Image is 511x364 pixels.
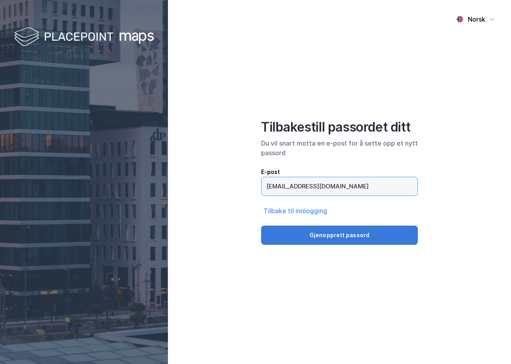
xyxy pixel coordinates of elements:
div: E-post [261,167,418,177]
img: logo-white.f07954bde2210d2a523dddb988cd2aa7.svg [14,26,154,49]
div: Norsk [468,14,485,24]
button: Gjenopprett passord [261,226,418,245]
button: Tilbake til innlogging [261,206,329,216]
div: Du vil snart motta en e-post for å sette opp et nytt passord [261,138,418,158]
div: Tilbakestill passordet ditt [261,119,418,135]
iframe: Chat Widget [471,326,511,364]
div: Kontrollprogram for chat [471,326,511,364]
